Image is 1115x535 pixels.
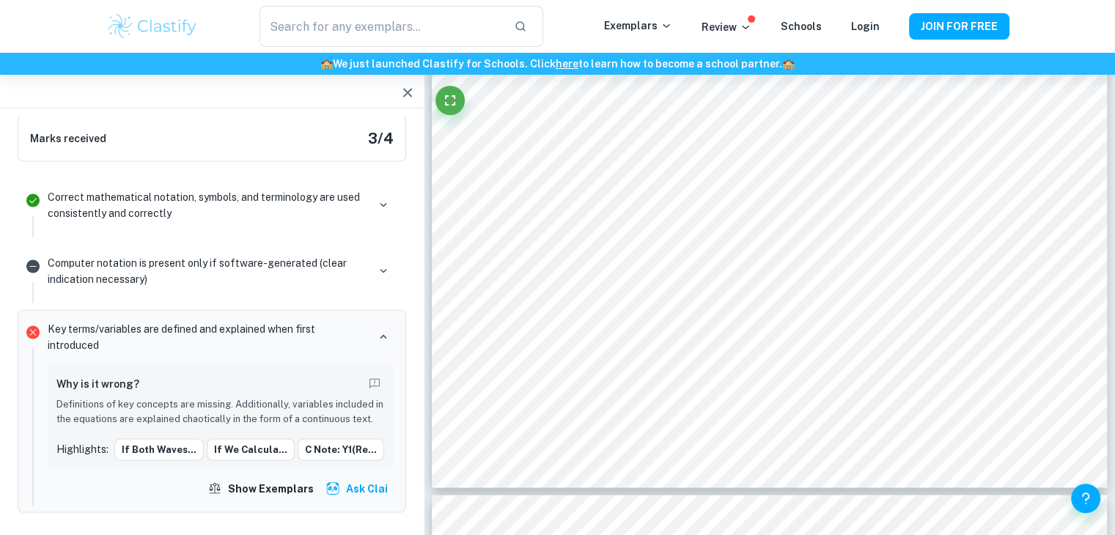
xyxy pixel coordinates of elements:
svg: Not relevant [24,257,42,275]
button: Show exemplars [205,475,320,501]
h6: We just launched Clastify for Schools. Click to learn how to become a school partner. [3,56,1112,72]
button: Fullscreen [435,86,465,115]
button: If both waves... [114,438,204,460]
button: JOIN FOR FREE [909,13,1009,40]
p: Definitions of key concepts are missing. Additionally, variables included in the equations are ex... [56,396,385,427]
h6: Marks received [30,130,106,146]
button: C note: y1(re... [298,438,384,460]
p: Review [702,19,751,35]
a: Schools [781,21,822,32]
h6: Why is it wrong? [56,375,139,391]
span: 🏫 [320,58,333,70]
img: Clastify logo [106,12,199,41]
h5: 3 / 4 [368,127,394,149]
p: Highlights: [56,440,108,457]
span: 🏫 [782,58,795,70]
p: Key terms/variables are defined and explained when first introduced [48,320,367,353]
a: here [556,58,578,70]
p: Correct mathematical notation, symbols, and terminology are used consistently and correctly [48,188,367,221]
button: Ask Clai [323,475,394,501]
svg: Correct [24,191,42,209]
button: If we calcula... [207,438,295,460]
p: Exemplars [604,18,672,34]
p: Computer notation is present only if software-generated (clear indication necessary) [48,254,367,287]
a: Login [851,21,880,32]
img: clai.svg [325,481,340,495]
input: Search for any exemplars... [260,6,501,47]
button: Help and Feedback [1071,484,1100,513]
button: Report mistake/confusion [364,373,385,394]
svg: Incorrect [24,323,42,341]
